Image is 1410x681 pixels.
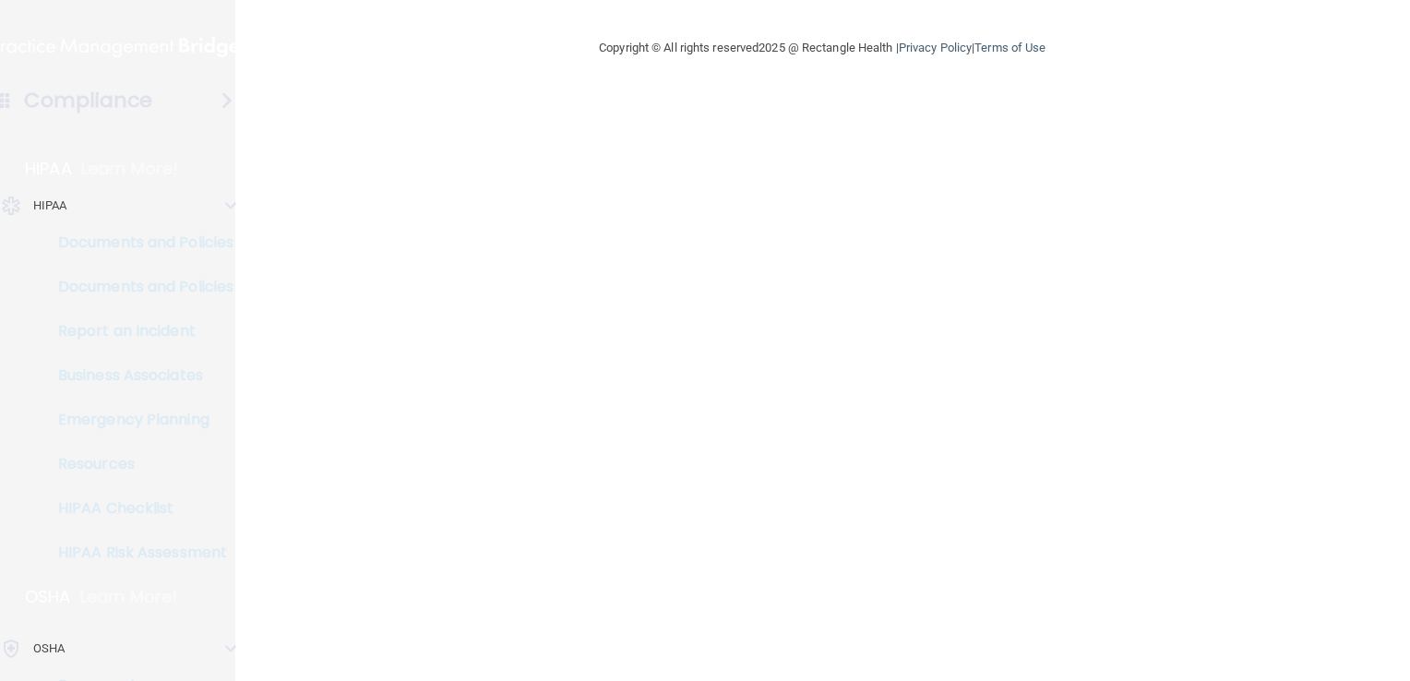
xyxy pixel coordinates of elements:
[12,322,264,340] p: Report an Incident
[12,455,264,473] p: Resources
[12,233,264,252] p: Documents and Policies
[12,499,264,518] p: HIPAA Checklist
[12,366,264,385] p: Business Associates
[33,638,65,660] p: OSHA
[81,158,179,180] p: Learn More!
[25,586,71,608] p: OSHA
[33,195,67,217] p: HIPAA
[12,411,264,429] p: Emergency Planning
[485,18,1159,78] div: Copyright © All rights reserved 2025 @ Rectangle Health | |
[80,586,178,608] p: Learn More!
[974,41,1046,54] a: Terms of Use
[12,278,264,296] p: Documents and Policies
[899,41,972,54] a: Privacy Policy
[24,88,152,113] h4: Compliance
[12,544,264,562] p: HIPAA Risk Assessment
[25,158,72,180] p: HIPAA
